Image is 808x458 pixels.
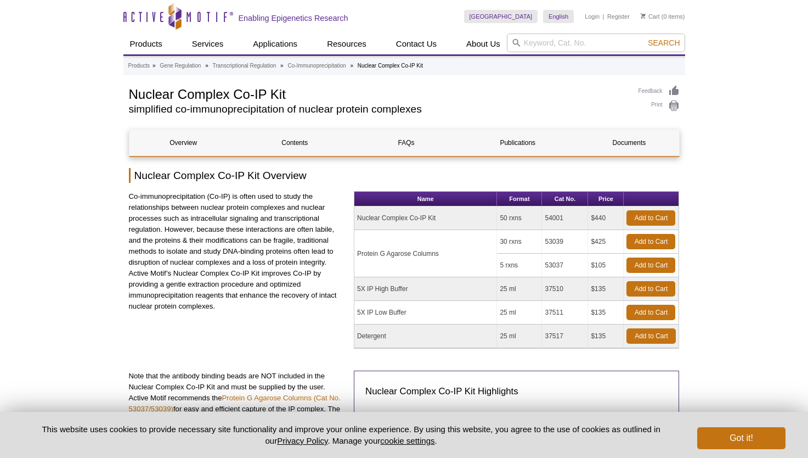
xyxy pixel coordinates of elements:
h2: simplified co-immunoprecipitation of nuclear protein complexes [129,104,628,114]
td: $440 [588,206,624,230]
td: Detergent [354,325,497,348]
a: Contents [241,130,349,156]
h1: Nuclear Complex Co-IP Kit [129,85,628,102]
td: $425 [588,230,624,254]
li: » [152,63,156,69]
a: Applications [246,33,304,54]
th: Format [497,192,542,206]
a: Add to Cart [626,281,675,297]
a: Gene Regulation [160,61,201,71]
a: About Us [460,33,507,54]
span: Search [648,38,680,47]
button: cookie settings [380,436,434,445]
td: 53039 [542,230,588,254]
li: » [350,63,353,69]
td: 5X IP Low Buffer [354,301,497,325]
td: $135 [588,325,624,348]
a: Overview [129,130,238,156]
a: Feedback [639,85,680,97]
button: Search [645,38,683,48]
a: Products [128,61,150,71]
img: Your Cart [641,13,646,19]
th: Name [354,192,497,206]
a: FAQs [352,130,460,156]
a: Add to Cart [626,234,675,249]
li: (0 items) [641,10,685,23]
a: Login [585,13,600,20]
h2: Enabling Epigenetics Research [239,13,348,23]
a: Resources [320,33,373,54]
td: 37510 [542,277,588,301]
td: 53037 [542,254,588,277]
td: Nuclear Complex Co-IP Kit [354,206,497,230]
button: Got it! [697,427,785,449]
td: 25 ml [497,277,542,301]
a: Transcriptional Regulation [213,61,276,71]
td: 30 rxns [497,230,542,254]
td: $135 [588,301,624,325]
a: Add to Cart [626,210,675,226]
td: $105 [588,254,624,277]
a: Services [185,33,230,54]
li: | [603,10,604,23]
td: 5X IP High Buffer [354,277,497,301]
a: Publications [464,130,572,156]
th: Cat No. [542,192,588,206]
th: Price [588,192,624,206]
a: Add to Cart [626,328,676,344]
li: » [280,63,284,69]
a: English [543,10,574,23]
td: 37517 [542,325,588,348]
a: Cart [641,13,660,20]
a: Products [123,33,169,54]
a: Contact Us [389,33,443,54]
a: Protein G Agarose Columns (Cat No. 53037/53039) [129,394,341,413]
td: 54001 [542,206,588,230]
td: 25 ml [497,301,542,325]
a: Documents [575,130,683,156]
h3: Nuclear Complex Co-IP Kit Highlights [365,385,668,398]
td: 5 rxns [497,254,542,277]
a: Print [639,100,680,112]
a: Register [607,13,630,20]
li: » [205,63,208,69]
li: Nuclear Complex Co-IP Kit [358,63,423,69]
td: 50 rxns [497,206,542,230]
p: Co-immunoprecipitation (Co-IP) is often used to study the relationships between nuclear protein c... [129,191,346,312]
a: Co-Immunoprecipitation [287,61,346,71]
p: This website uses cookies to provide necessary site functionality and improve your online experie... [23,423,680,446]
li: Simple and easy to use protocol [383,406,657,421]
strong: Convenient: [383,411,425,419]
a: Add to Cart [626,305,675,320]
td: 25 ml [497,325,542,348]
h2: Nuclear Complex Co-IP Kit Overview [129,168,680,183]
input: Keyword, Cat. No. [507,33,685,52]
a: Privacy Policy [277,436,327,445]
td: $135 [588,277,624,301]
a: [GEOGRAPHIC_DATA] [464,10,538,23]
a: Add to Cart [626,258,675,273]
td: Protein G Agarose Columns [354,230,497,277]
td: 37511 [542,301,588,325]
